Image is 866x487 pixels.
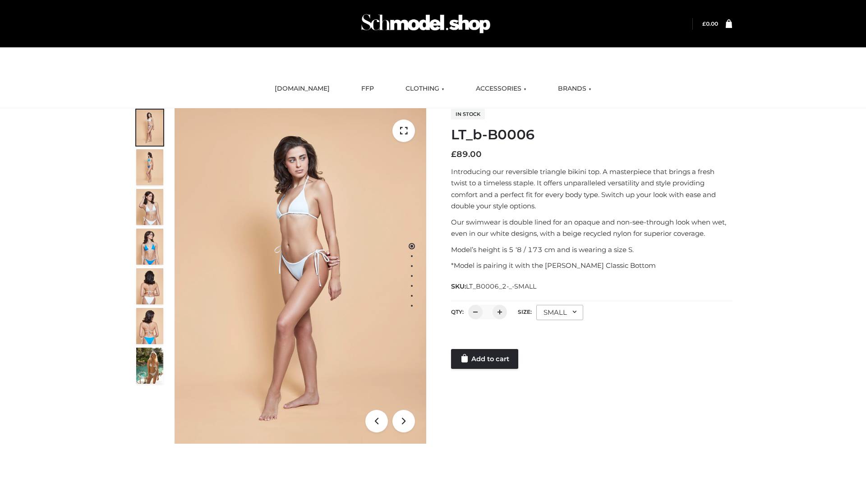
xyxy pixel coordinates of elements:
[551,79,598,99] a: BRANDS
[451,166,732,212] p: Introducing our reversible triangle bikini top. A masterpiece that brings a fresh twist to a time...
[451,349,518,369] a: Add to cart
[136,110,163,146] img: ArielClassicBikiniTop_CloudNine_AzureSky_OW114ECO_1-scaled.jpg
[268,79,336,99] a: [DOMAIN_NAME]
[451,260,732,271] p: *Model is pairing it with the [PERSON_NAME] Classic Bottom
[451,308,464,315] label: QTY:
[466,282,536,290] span: LT_B0006_2-_-SMALL
[451,244,732,256] p: Model’s height is 5 ‘8 / 173 cm and is wearing a size S.
[136,149,163,185] img: ArielClassicBikiniTop_CloudNine_AzureSky_OW114ECO_2-scaled.jpg
[451,149,482,159] bdi: 89.00
[451,127,732,143] h1: LT_b-B0006
[518,308,532,315] label: Size:
[451,109,485,119] span: In stock
[702,20,718,27] bdi: 0.00
[355,79,381,99] a: FFP
[399,79,451,99] a: CLOTHING
[136,308,163,344] img: ArielClassicBikiniTop_CloudNine_AzureSky_OW114ECO_8-scaled.jpg
[358,6,493,41] img: Schmodel Admin 964
[451,149,456,159] span: £
[702,20,706,27] span: £
[702,20,718,27] a: £0.00
[536,305,583,320] div: SMALL
[136,348,163,384] img: Arieltop_CloudNine_AzureSky2.jpg
[175,108,426,444] img: ArielClassicBikiniTop_CloudNine_AzureSky_OW114ECO_1
[136,189,163,225] img: ArielClassicBikiniTop_CloudNine_AzureSky_OW114ECO_3-scaled.jpg
[451,281,537,292] span: SKU:
[136,229,163,265] img: ArielClassicBikiniTop_CloudNine_AzureSky_OW114ECO_4-scaled.jpg
[136,268,163,304] img: ArielClassicBikiniTop_CloudNine_AzureSky_OW114ECO_7-scaled.jpg
[451,216,732,239] p: Our swimwear is double lined for an opaque and non-see-through look when wet, even in our white d...
[469,79,533,99] a: ACCESSORIES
